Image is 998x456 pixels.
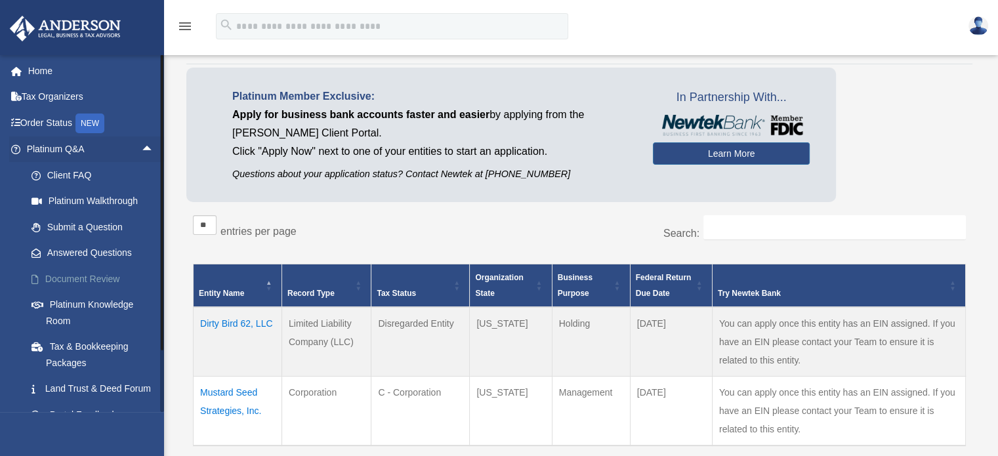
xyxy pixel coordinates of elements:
[18,334,174,376] a: Tax & Bookkeeping Packages
[194,307,282,377] td: Dirty Bird 62, LLC
[194,376,282,446] td: Mustard Seed Strategies, Inc.
[653,87,810,108] span: In Partnership With...
[199,289,244,298] span: Entity Name
[659,115,803,136] img: NewtekBankLogoSM.png
[18,240,174,266] a: Answered Questions
[177,18,193,34] i: menu
[220,226,297,237] label: entries per page
[712,264,965,307] th: Try Newtek Bank : Activate to sort
[281,307,371,377] td: Limited Liability Company (LLC)
[232,109,489,120] span: Apply for business bank accounts faster and easier
[470,307,552,377] td: [US_STATE]
[630,376,712,446] td: [DATE]
[9,110,174,136] a: Order StatusNEW
[552,264,630,307] th: Business Purpose: Activate to sort
[630,307,712,377] td: [DATE]
[470,376,552,446] td: [US_STATE]
[18,214,174,240] a: Submit a Question
[177,23,193,34] a: menu
[9,58,174,84] a: Home
[558,273,593,298] span: Business Purpose
[552,307,630,377] td: Holding
[371,264,470,307] th: Tax Status: Activate to sort
[287,289,335,298] span: Record Type
[281,376,371,446] td: Corporation
[712,307,965,377] td: You can apply once this entity has an EIN assigned. If you have an EIN please contact your Team t...
[232,87,633,106] p: Platinum Member Exclusive:
[18,402,174,428] a: Portal Feedback
[6,16,125,41] img: Anderson Advisors Platinum Portal
[232,166,633,182] p: Questions about your application status? Contact Newtek at [PHONE_NUMBER]
[9,84,174,110] a: Tax Organizers
[18,266,174,292] a: Document Review
[75,114,104,133] div: NEW
[18,162,174,188] a: Client FAQ
[653,142,810,165] a: Learn More
[630,264,712,307] th: Federal Return Due Date: Activate to sort
[552,376,630,446] td: Management
[663,228,699,239] label: Search:
[377,289,416,298] span: Tax Status
[371,376,470,446] td: C - Corporation
[232,106,633,142] p: by applying from the [PERSON_NAME] Client Portal.
[470,264,552,307] th: Organization State: Activate to sort
[371,307,470,377] td: Disregarded Entity
[718,285,946,301] div: Try Newtek Bank
[968,16,988,35] img: User Pic
[712,376,965,446] td: You can apply once this entity has an EIN assigned. If you have an EIN please contact your Team t...
[636,273,692,298] span: Federal Return Due Date
[232,142,633,161] p: Click "Apply Now" next to one of your entities to start an application.
[219,18,234,32] i: search
[281,264,371,307] th: Record Type: Activate to sort
[475,273,523,298] span: Organization State
[18,188,174,215] a: Platinum Walkthrough
[9,136,174,163] a: Platinum Q&Aarrow_drop_up
[141,136,167,163] span: arrow_drop_up
[18,376,174,402] a: Land Trust & Deed Forum
[194,264,282,307] th: Entity Name: Activate to invert sorting
[18,292,174,334] a: Platinum Knowledge Room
